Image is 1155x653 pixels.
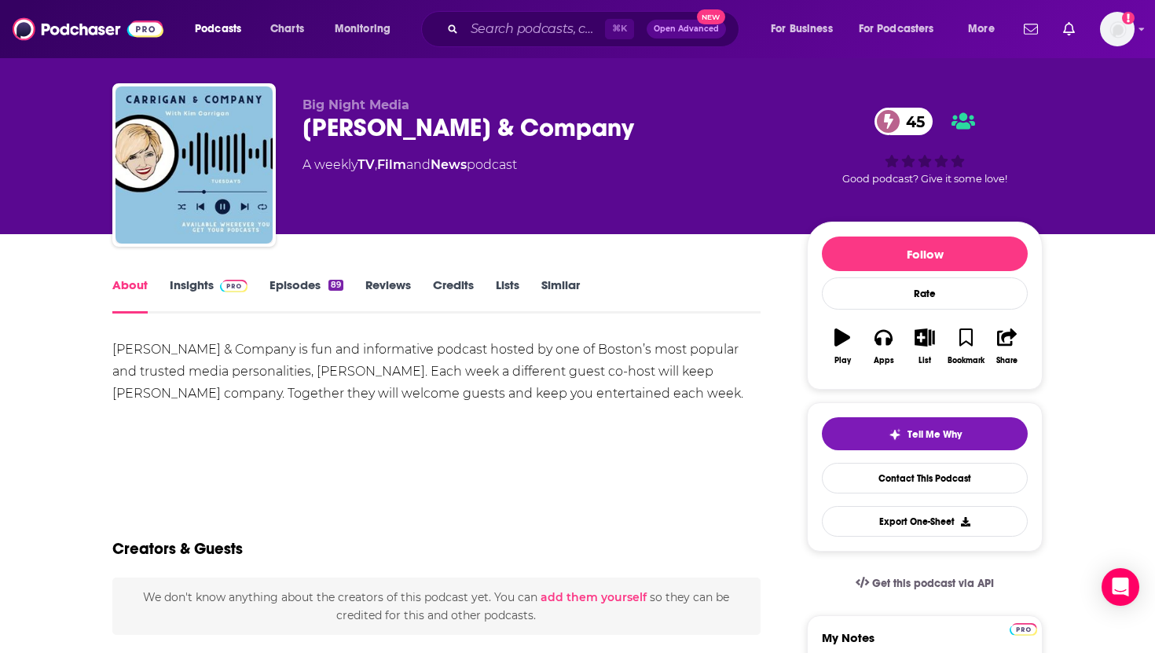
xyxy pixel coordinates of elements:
a: Lists [496,277,519,314]
a: Show notifications dropdown [1017,16,1044,42]
a: Get this podcast via API [843,564,1006,603]
img: Podchaser Pro [1010,623,1037,636]
div: Apps [874,356,894,365]
button: open menu [957,17,1014,42]
div: 89 [328,280,343,291]
button: add them yourself [541,591,647,603]
span: Monitoring [335,18,390,40]
span: Big Night Media [302,97,409,112]
button: Apps [863,318,904,375]
span: Podcasts [195,18,241,40]
button: open menu [849,17,957,42]
h2: Creators & Guests [112,539,243,559]
a: About [112,277,148,314]
a: Episodes89 [269,277,343,314]
span: For Podcasters [859,18,934,40]
img: Podchaser - Follow, Share and Rate Podcasts [13,14,163,44]
a: 45 [874,108,933,135]
span: New [697,9,725,24]
a: News [431,157,467,172]
span: 45 [890,108,933,135]
img: Podchaser Pro [220,280,247,292]
button: Share [987,318,1028,375]
input: Search podcasts, credits, & more... [464,17,605,42]
button: tell me why sparkleTell Me Why [822,417,1028,450]
div: Rate [822,277,1028,310]
span: ⌘ K [605,19,634,39]
button: open menu [760,17,852,42]
div: Bookmark [948,356,984,365]
button: Show profile menu [1100,12,1135,46]
img: User Profile [1100,12,1135,46]
button: Play [822,318,863,375]
span: Charts [270,18,304,40]
span: More [968,18,995,40]
button: open menu [324,17,411,42]
button: Export One-Sheet [822,506,1028,537]
a: Film [377,157,406,172]
a: Charts [260,17,313,42]
div: 45Good podcast? Give it some love! [807,97,1043,195]
button: Follow [822,237,1028,271]
span: Get this podcast via API [872,577,994,590]
img: tell me why sparkle [889,428,901,441]
div: [PERSON_NAME] & Company is fun and informative podcast hosted by one of Boston’s most popular and... [112,339,761,405]
span: For Business [771,18,833,40]
a: Show notifications dropdown [1057,16,1081,42]
img: Carrigan & Company [115,86,273,244]
span: We don't know anything about the creators of this podcast yet . You can so they can be credited f... [143,590,729,622]
span: and [406,157,431,172]
div: Share [996,356,1017,365]
a: Similar [541,277,580,314]
a: Reviews [365,277,411,314]
a: Pro website [1010,621,1037,636]
a: Contact This Podcast [822,463,1028,493]
svg: Add a profile image [1122,12,1135,24]
span: , [375,157,377,172]
div: Play [834,356,851,365]
button: List [904,318,945,375]
a: InsightsPodchaser Pro [170,277,247,314]
div: Search podcasts, credits, & more... [436,11,754,47]
a: TV [357,157,375,172]
button: Open AdvancedNew [647,20,726,39]
div: Open Intercom Messenger [1102,568,1139,606]
span: Tell Me Why [907,428,962,441]
span: Good podcast? Give it some love! [842,173,1007,185]
span: Logged in as KCarter [1100,12,1135,46]
span: Open Advanced [654,25,719,33]
a: Credits [433,277,474,314]
button: open menu [184,17,262,42]
div: List [918,356,931,365]
div: A weekly podcast [302,156,517,174]
button: Bookmark [945,318,986,375]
